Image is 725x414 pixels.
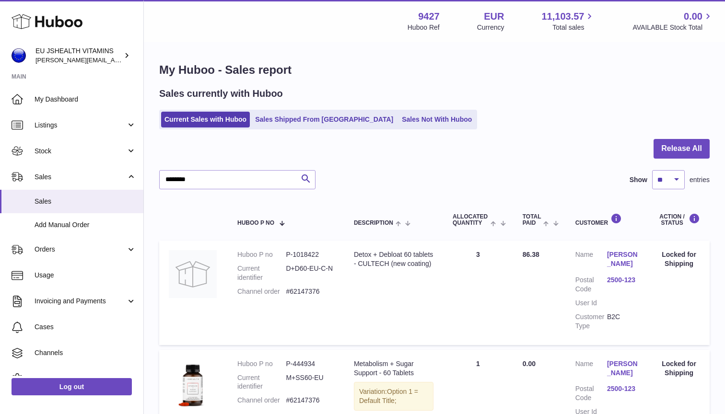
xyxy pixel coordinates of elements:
span: Description [354,220,393,226]
dt: Huboo P no [237,250,286,259]
span: Option 1 = Default Title; [359,388,418,404]
dd: #62147376 [286,287,334,296]
span: Invoicing and Payments [35,297,126,306]
span: My Dashboard [35,95,136,104]
span: 0.00 [523,360,536,368]
div: Action / Status [658,213,700,226]
div: EU JSHEALTH VITAMINS [35,46,122,65]
span: entries [690,175,710,184]
span: [PERSON_NAME][EMAIL_ADDRESS][DOMAIN_NAME] [35,56,192,64]
span: Usage [35,271,136,280]
a: Log out [12,378,132,395]
div: Metabolism + Sugar Support - 60 Tablets [354,359,433,378]
strong: EUR [484,10,504,23]
span: Settings [35,374,136,383]
span: Channels [35,348,136,357]
dt: Channel order [237,396,286,405]
dt: Huboo P no [237,359,286,368]
dt: Customer Type [575,312,607,331]
span: ALLOCATED Quantity [453,214,488,226]
td: 3 [443,241,513,345]
dt: User Id [575,299,607,308]
a: 0.00 AVAILABLE Stock Total [632,10,713,32]
dt: Channel order [237,287,286,296]
span: Stock [35,147,126,156]
img: Metabolism_Sugar-Support-UK-60.png [169,359,217,409]
span: Sales [35,172,126,182]
strong: 9427 [418,10,440,23]
span: Total paid [523,214,541,226]
span: Add Manual Order [35,220,136,230]
dt: Name [575,250,607,271]
dt: Current identifier [237,264,286,282]
a: Sales Shipped From [GEOGRAPHIC_DATA] [252,112,397,127]
button: Release All [654,139,710,159]
dt: Name [575,359,607,380]
dd: B2C [607,312,639,331]
span: Orders [35,245,126,254]
a: [PERSON_NAME] [607,250,639,268]
span: 0.00 [684,10,702,23]
img: no-photo.jpg [169,250,217,298]
dd: D+D60-EU-C-N [286,264,334,282]
span: Sales [35,197,136,206]
dd: M+SS60-EU [286,373,334,391]
a: [PERSON_NAME] [607,359,639,378]
a: 2500-123 [607,276,639,285]
img: laura@jessicasepel.com [12,48,26,63]
dd: P-444934 [286,359,334,368]
a: 11,103.57 Total sales [541,10,595,32]
dt: Postal Code [575,276,607,294]
dd: #62147376 [286,396,334,405]
span: Listings [35,121,126,130]
label: Show [630,175,647,184]
dt: Current identifier [237,373,286,391]
span: AVAILABLE Stock Total [632,23,713,32]
span: 11,103.57 [541,10,584,23]
div: Locked for Shipping [658,359,700,378]
span: Cases [35,322,136,332]
span: 86.38 [523,251,539,258]
div: Detox + Debloat 60 tablets - CULTECH (new coating) [354,250,433,268]
h1: My Huboo - Sales report [159,62,710,78]
dt: Postal Code [575,384,607,402]
div: Locked for Shipping [658,250,700,268]
div: Variation: [354,382,433,411]
span: Total sales [552,23,595,32]
span: Huboo P no [237,220,274,226]
dd: P-1018422 [286,250,334,259]
h2: Sales currently with Huboo [159,87,283,100]
div: Customer [575,213,639,226]
div: Huboo Ref [408,23,440,32]
div: Currency [477,23,504,32]
a: 2500-123 [607,384,639,393]
a: Sales Not With Huboo [398,112,475,127]
a: Current Sales with Huboo [161,112,250,127]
